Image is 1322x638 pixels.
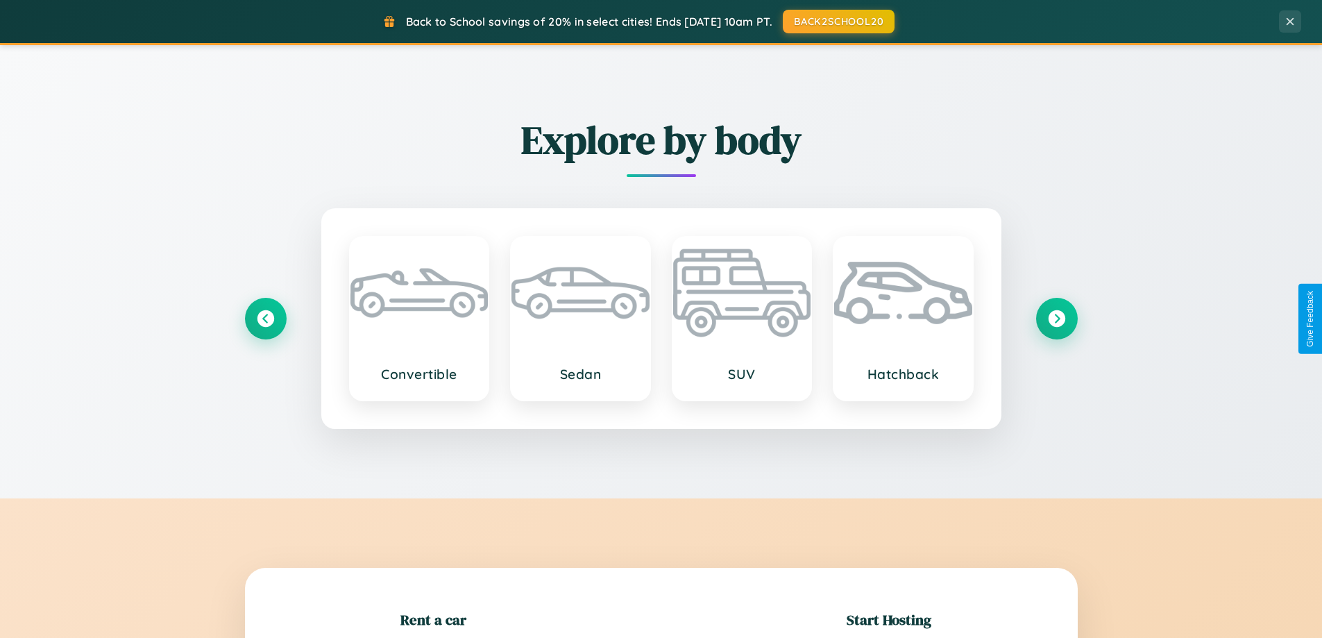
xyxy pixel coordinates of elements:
button: BACK2SCHOOL20 [783,10,895,33]
span: Back to School savings of 20% in select cities! Ends [DATE] 10am PT. [406,15,772,28]
h2: Explore by body [245,113,1078,167]
div: Give Feedback [1305,291,1315,347]
h3: Hatchback [848,366,958,383]
h2: Start Hosting [847,610,931,630]
h3: Convertible [364,366,475,383]
h3: SUV [687,366,797,383]
h3: Sedan [525,366,636,383]
h2: Rent a car [400,610,466,630]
